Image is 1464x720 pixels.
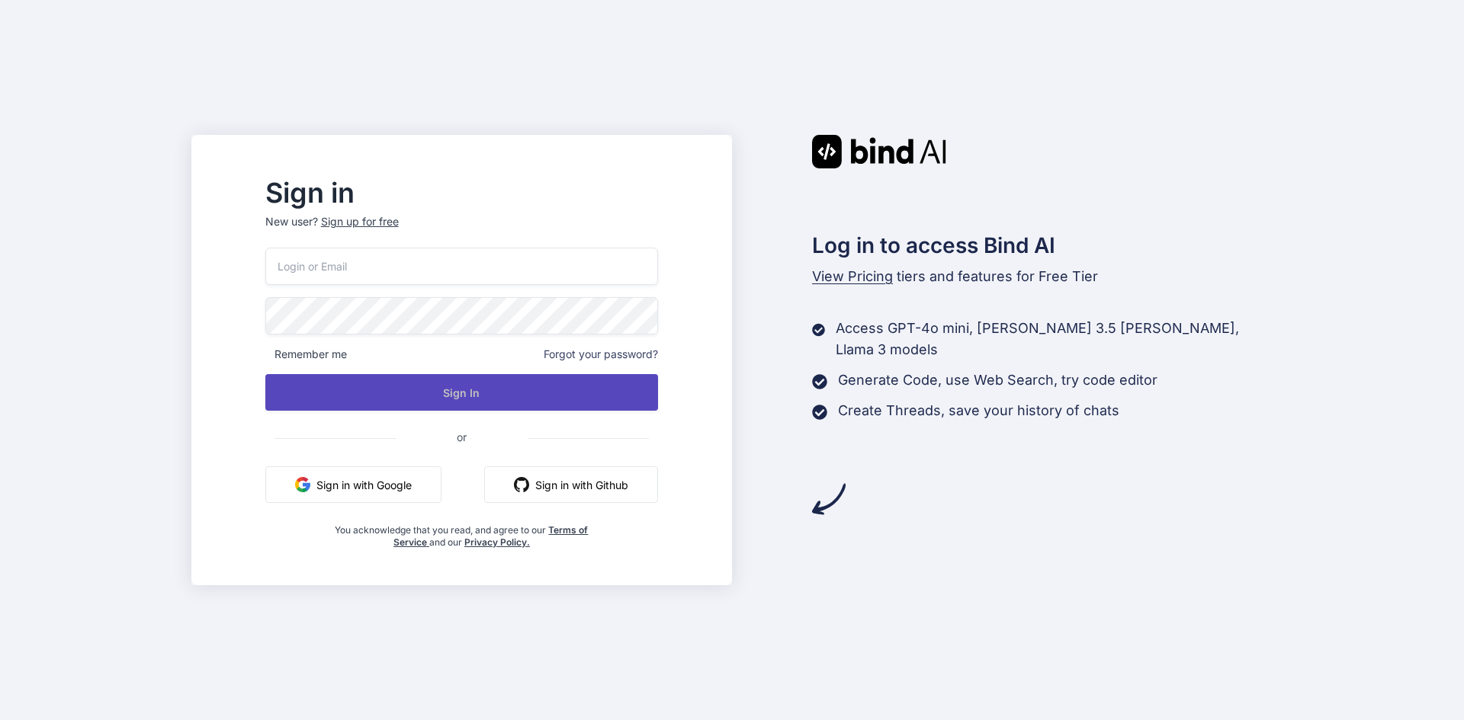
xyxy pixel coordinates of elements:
div: You acknowledge that you read, and agree to our and our [331,515,593,549]
button: Sign In [265,374,658,411]
button: Sign in with Github [484,466,658,503]
a: Terms of Service [393,524,589,548]
h2: Sign in [265,181,658,205]
h2: Log in to access Bind AI [812,229,1273,261]
span: Remember me [265,347,347,362]
p: Generate Code, use Web Search, try code editor [838,370,1157,391]
p: Create Threads, save your history of chats [838,400,1119,421]
img: google [295,477,310,492]
span: Forgot your password? [544,347,658,362]
a: Privacy Policy. [464,536,530,548]
input: Login or Email [265,248,658,285]
p: tiers and features for Free Tier [812,266,1273,287]
img: github [514,477,529,492]
span: View Pricing [812,268,893,284]
div: Sign up for free [321,214,399,229]
img: Bind AI logo [812,135,946,168]
p: New user? [265,214,658,248]
img: arrow [812,482,846,516]
p: Access GPT-4o mini, [PERSON_NAME] 3.5 [PERSON_NAME], Llama 3 models [836,318,1273,360]
button: Sign in with Google [265,466,441,503]
span: or [396,418,528,456]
